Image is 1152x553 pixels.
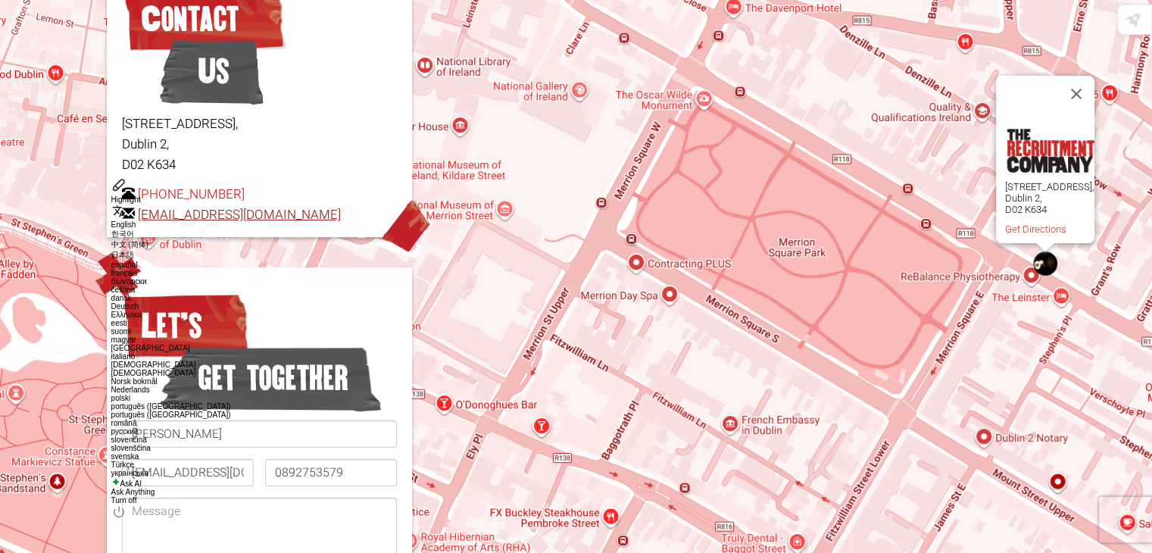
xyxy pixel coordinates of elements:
div: русский [111,427,231,436]
div: Highlight [111,195,231,204]
div: The Recruitment Company [1033,252,1057,276]
a: [EMAIL_ADDRESS][DOMAIN_NAME] [138,205,341,224]
div: Nederlands [111,386,231,394]
div: [GEOGRAPHIC_DATA] [111,344,231,352]
div: slovenščina [111,444,231,452]
div: português ([GEOGRAPHIC_DATA]) [111,402,231,411]
div: [DEMOGRAPHIC_DATA] [111,361,231,369]
div: Türkçe [111,461,231,469]
div: español [111,261,231,269]
span: get together [160,340,382,416]
div: polski [111,394,231,402]
p: [STREET_ADDRESS], Dublin 2, D02 K634 [122,114,397,176]
div: magyar [111,336,231,344]
div: svenska [111,452,231,461]
div: čeština [111,286,231,294]
div: Ελληνικά [111,311,231,319]
div: български [111,277,231,286]
span: Us [160,33,264,109]
div: 日本語 [111,250,231,261]
img: the-recruitment-company.png [1007,129,1094,173]
div: română [111,419,231,427]
input: Phone [265,459,397,486]
div: eesti [111,319,231,327]
div: Turn off [111,496,231,505]
div: Norsk bokmål [111,377,231,386]
div: suomi [111,327,231,336]
div: Ask AI [111,477,231,488]
div: dansk [111,294,231,302]
input: Name [122,420,397,448]
div: Deutsch [111,302,231,311]
div: українська [111,469,231,477]
div: 한국어 [111,229,231,239]
div: français [111,269,231,277]
button: Close [1058,76,1094,112]
div: Ask Anything [111,488,231,496]
div: [DEMOGRAPHIC_DATA] [111,369,231,377]
div: English [111,220,231,229]
div: italiano [111,352,231,361]
div: 中文 (简体) [111,239,231,250]
a: Get Directions [1005,223,1066,235]
p: [STREET_ADDRESS], Dublin 2, D02 K634 [1005,181,1094,215]
div: slovenčina [111,436,231,444]
div: português ([GEOGRAPHIC_DATA]) [111,411,231,419]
